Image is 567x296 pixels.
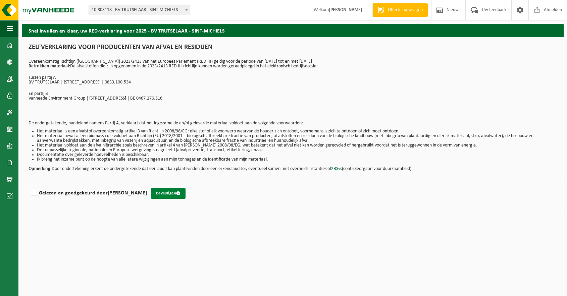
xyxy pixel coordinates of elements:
li: Het materiaal is een afvalstof overeenkomstig artikel 3 van Richtlijn 2008/98/EG: elke stof of el... [37,129,557,134]
h1: ZELFVERKLARING VOOR PRODUCENTEN VAN AFVAL EN RESIDUEN [29,44,557,54]
h2: Snel invullen en klaar, uw RED-verklaring voor 2025 - BV TRUTSELAAR - SINT-MICHIELS [22,24,564,37]
li: Het materiaal voldoet aan de afvalhiërarchie zoals beschreven in artikel 4 van [PERSON_NAME] 2008... [37,143,557,148]
p: De ondergetekende, handelend namens Partij A, verklaart dat het ingezamelde en/of geleverde mater... [29,121,557,126]
p: Overeenkomstig Richtlijn ([GEOGRAPHIC_DATA]) 2023/2413 van het Europees Parlement (RED III) geldi... [29,59,557,69]
strong: [PERSON_NAME] [108,190,147,196]
strong: [PERSON_NAME] [329,7,362,12]
strong: Opmerking: [29,166,52,171]
p: Door ondertekening erkent de ondergetekende dat een audit kan plaatsvinden door een erkend audito... [29,162,557,171]
a: 2BSvs [331,166,342,171]
li: De toepasselijke regionale, nationale en Europese wetgeving is nageleefd (afvalpreventie, transpo... [37,148,557,153]
label: Gelezen en goedgekeurd door [30,188,147,198]
p: Vanheede Environment Group | [STREET_ADDRESS] | BE 0467.276.516 [29,96,557,101]
button: Bevestigen [151,188,186,199]
li: Ik breng het inzamelpunt op de hoogte van alle latere wijzigingen aan mijn tonnages en de identif... [37,157,557,162]
span: Offerte aanvragen [386,7,424,13]
li: Het materiaal bevat alleen biomassa die voldoet aan Richtlijn (EU) 2018/2001 – biologisch afbreek... [37,134,557,143]
span: 10-803118 - BV TRUTSELAAR - SINT-MICHIELS [89,5,190,15]
p: BV TRUTSELAAR | [STREET_ADDRESS] | 0833.100.534 [29,80,557,85]
p: En partij B [29,92,557,96]
li: Documentatie over geleverde hoeveelheden is beschikbaar. [37,153,557,157]
strong: Betrokken materiaal: [29,64,70,69]
a: Offerte aanvragen [372,3,428,17]
p: Tussen partij A [29,75,557,80]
